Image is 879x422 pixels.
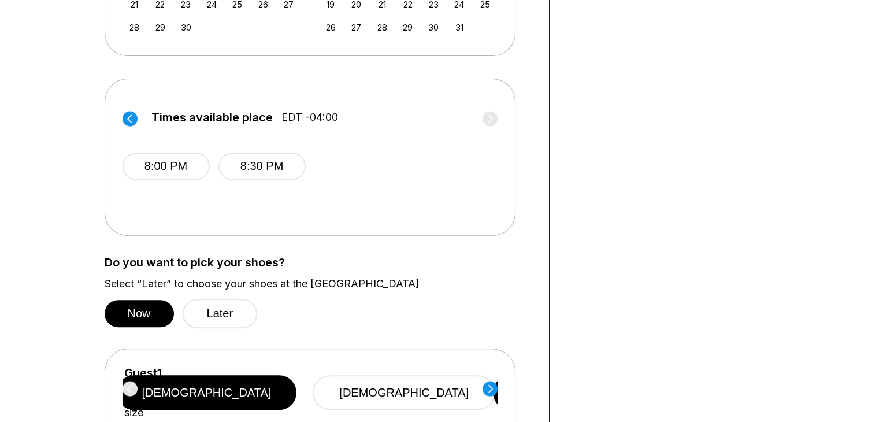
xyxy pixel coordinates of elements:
div: Choose Friday, October 31st, 2025 [451,20,467,35]
div: Choose Tuesday, September 30th, 2025 [178,20,194,35]
label: Do you want to pick your shoes? [105,256,532,269]
span: EDT -04:00 [281,111,338,124]
button: [DEMOGRAPHIC_DATA] [313,375,495,410]
button: 8:00 PM [123,153,210,180]
div: Choose Monday, September 29th, 2025 [153,20,168,35]
div: Choose Sunday, October 26th, 2025 [323,20,339,35]
label: Select “Later” to choose your shoes at the [GEOGRAPHIC_DATA] [105,277,532,290]
div: Choose Monday, October 27th, 2025 [348,20,364,35]
button: 8:30 PM [218,153,306,180]
button: [DEMOGRAPHIC_DATA] [117,375,297,410]
div: Choose Tuesday, October 28th, 2025 [374,20,390,35]
div: Choose Wednesday, October 29th, 2025 [400,20,416,35]
span: Times available place [151,111,273,124]
div: Choose Thursday, October 30th, 2025 [426,20,442,35]
div: Choose Sunday, September 28th, 2025 [127,20,142,35]
button: Later [183,299,258,328]
button: Now [105,300,174,327]
label: Guest 1 [124,367,162,379]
